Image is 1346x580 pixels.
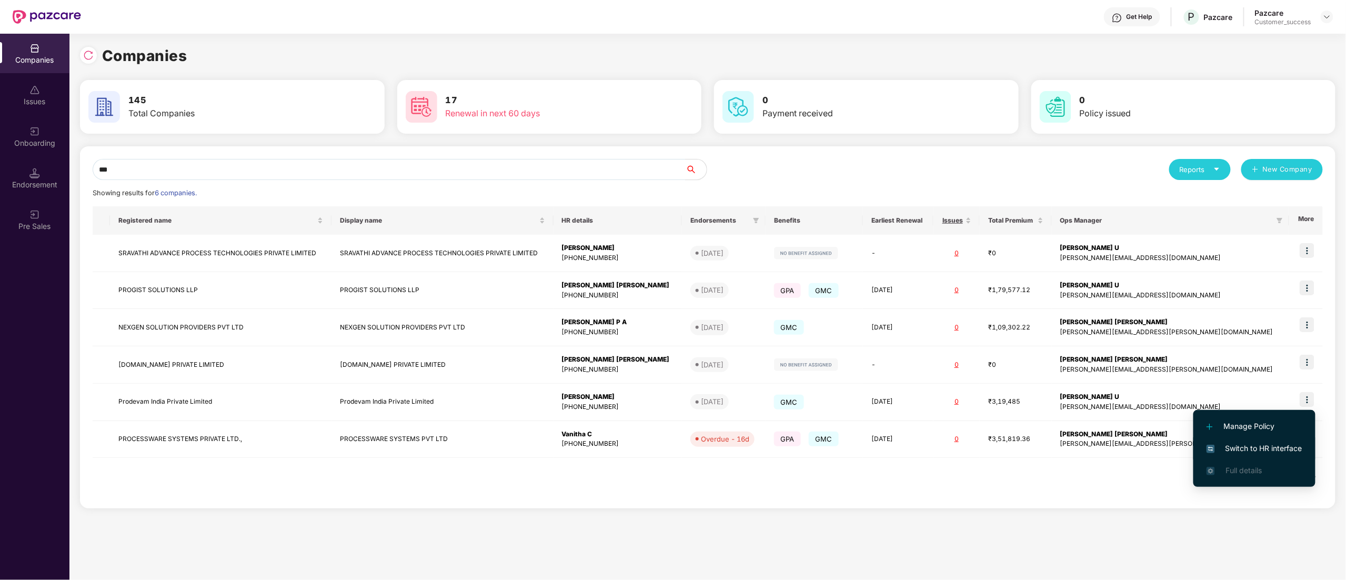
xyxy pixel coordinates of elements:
[562,402,674,412] div: [PHONE_NUMBER]
[332,421,553,458] td: PROCESSWARE SYSTEMS PVT LTD
[562,439,674,449] div: [PHONE_NUMBER]
[1060,317,1281,327] div: [PERSON_NAME] [PERSON_NAME]
[942,285,972,295] div: 0
[1060,281,1281,291] div: [PERSON_NAME] U
[942,323,972,333] div: 0
[1255,8,1311,18] div: Pazcare
[29,168,40,178] img: svg+xml;base64,PHN2ZyB3aWR0aD0iMTQuNSIgaGVpZ2h0PSIxNC41IiB2aWV3Qm94PSIwIDAgMTYgMTYiIGZpbGw9Im5vbm...
[701,285,724,295] div: [DATE]
[1060,402,1281,412] div: [PERSON_NAME][EMAIL_ADDRESS][DOMAIN_NAME]
[1060,355,1281,365] div: [PERSON_NAME] [PERSON_NAME]
[562,327,674,337] div: [PHONE_NUMBER]
[766,206,863,235] th: Benefits
[762,94,951,107] h3: 0
[1277,217,1283,224] span: filter
[863,384,933,421] td: [DATE]
[774,358,838,371] img: svg+xml;base64,PHN2ZyB4bWxucz0iaHR0cDovL3d3dy53My5vcmcvMjAwMC9zdmciIHdpZHRoPSIxMjIiIGhlaWdodD0iMj...
[110,421,332,458] td: PROCESSWARE SYSTEMS PRIVATE LTD.,
[1060,365,1281,375] div: [PERSON_NAME][EMAIL_ADDRESS][PERSON_NAME][DOMAIN_NAME]
[933,206,980,235] th: Issues
[1112,13,1122,23] img: svg+xml;base64,PHN2ZyBpZD0iSGVscC0zMngzMiIgeG1sbnM9Imh0dHA6Ly93d3cudzMub3JnLzIwMDAvc3ZnIiB3aWR0aD...
[690,216,749,225] span: Endorsements
[685,165,707,174] span: search
[863,272,933,309] td: [DATE]
[988,360,1043,370] div: ₹0
[332,235,553,272] td: SRAVATHI ADVANCE PROCESS TECHNOLOGIES PRIVATE LIMITED
[29,126,40,137] img: svg+xml;base64,PHN2ZyB3aWR0aD0iMjAiIGhlaWdodD0iMjAiIHZpZXdCb3g9IjAgMCAyMCAyMCIgZmlsbD0ibm9uZSIgeG...
[1040,91,1071,123] img: svg+xml;base64,PHN2ZyB4bWxucz0iaHR0cDovL3d3dy53My5vcmcvMjAwMC9zdmciIHdpZHRoPSI2MCIgaGVpZ2h0PSI2MC...
[1274,214,1285,227] span: filter
[118,216,315,225] span: Registered name
[562,392,674,402] div: [PERSON_NAME]
[562,365,674,375] div: [PHONE_NUMBER]
[1255,18,1311,26] div: Customer_success
[1300,392,1314,407] img: icon
[774,395,804,409] span: GMC
[762,107,951,120] div: Payment received
[93,189,197,197] span: Showing results for
[562,317,674,327] div: [PERSON_NAME] P A
[29,209,40,220] img: svg+xml;base64,PHN2ZyB3aWR0aD0iMjAiIGhlaWdodD0iMjAiIHZpZXdCb3g9IjAgMCAyMCAyMCIgZmlsbD0ibm9uZSIgeG...
[701,322,724,333] div: [DATE]
[1300,243,1314,258] img: icon
[128,107,317,120] div: Total Companies
[1080,94,1269,107] h3: 0
[1060,429,1281,439] div: [PERSON_NAME] [PERSON_NAME]
[1252,166,1259,174] span: plus
[1207,445,1215,453] img: svg+xml;base64,PHN2ZyB4bWxucz0iaHR0cDovL3d3dy53My5vcmcvMjAwMC9zdmciIHdpZHRoPSIxNiIgaGVpZ2h0PSIxNi...
[942,397,972,407] div: 0
[701,359,724,370] div: [DATE]
[988,434,1043,444] div: ₹3,51,819.36
[562,291,674,301] div: [PHONE_NUMBER]
[1127,13,1152,21] div: Get Help
[1180,164,1220,175] div: Reports
[809,283,839,298] span: GMC
[446,107,635,120] div: Renewal in next 60 days
[774,283,801,298] span: GPA
[1289,206,1323,235] th: More
[988,323,1043,333] div: ₹1,09,302.22
[988,285,1043,295] div: ₹1,79,577.12
[863,346,933,384] td: -
[406,91,437,123] img: svg+xml;base64,PHN2ZyB4bWxucz0iaHR0cDovL3d3dy53My5vcmcvMjAwMC9zdmciIHdpZHRoPSI2MCIgaGVpZ2h0PSI2MC...
[809,432,839,446] span: GMC
[88,91,120,123] img: svg+xml;base64,PHN2ZyB4bWxucz0iaHR0cDovL3d3dy53My5vcmcvMjAwMC9zdmciIHdpZHRoPSI2MCIgaGVpZ2h0PSI2MC...
[1060,327,1281,337] div: [PERSON_NAME][EMAIL_ADDRESS][PERSON_NAME][DOMAIN_NAME]
[332,346,553,384] td: [DOMAIN_NAME] PRIVATE LIMITED
[1241,159,1323,180] button: plusNew Company
[722,91,754,123] img: svg+xml;base64,PHN2ZyB4bWxucz0iaHR0cDovL3d3dy53My5vcmcvMjAwMC9zdmciIHdpZHRoPSI2MCIgaGVpZ2h0PSI2MC...
[1207,421,1302,432] span: Manage Policy
[1300,281,1314,295] img: icon
[1213,166,1220,173] span: caret-down
[942,248,972,258] div: 0
[1300,355,1314,369] img: icon
[562,355,674,365] div: [PERSON_NAME] [PERSON_NAME]
[1207,443,1302,454] span: Switch to HR interface
[701,248,724,258] div: [DATE]
[751,214,761,227] span: filter
[332,309,553,346] td: NEXGEN SOLUTION PROVIDERS PVT LTD
[1060,439,1281,449] div: [PERSON_NAME][EMAIL_ADDRESS][PERSON_NAME][DOMAIN_NAME]
[1060,253,1281,263] div: [PERSON_NAME][EMAIL_ADDRESS][DOMAIN_NAME]
[340,216,537,225] span: Display name
[1263,164,1313,175] span: New Company
[1060,243,1281,253] div: [PERSON_NAME] U
[942,360,972,370] div: 0
[753,217,759,224] span: filter
[988,397,1043,407] div: ₹3,19,485
[562,243,674,253] div: [PERSON_NAME]
[774,320,804,335] span: GMC
[863,235,933,272] td: -
[110,309,332,346] td: NEXGEN SOLUTION PROVIDERS PVT LTD
[332,206,553,235] th: Display name
[554,206,682,235] th: HR details
[110,384,332,421] td: Prodevam India Private Limited
[155,189,197,197] span: 6 companies.
[562,253,674,263] div: [PHONE_NUMBER]
[128,94,317,107] h3: 145
[774,432,801,446] span: GPA
[1207,467,1215,475] img: svg+xml;base64,PHN2ZyB4bWxucz0iaHR0cDovL3d3dy53My5vcmcvMjAwMC9zdmciIHdpZHRoPSIxNi4zNjMiIGhlaWdodD...
[110,206,332,235] th: Registered name
[1188,11,1195,23] span: P
[13,10,81,24] img: New Pazcare Logo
